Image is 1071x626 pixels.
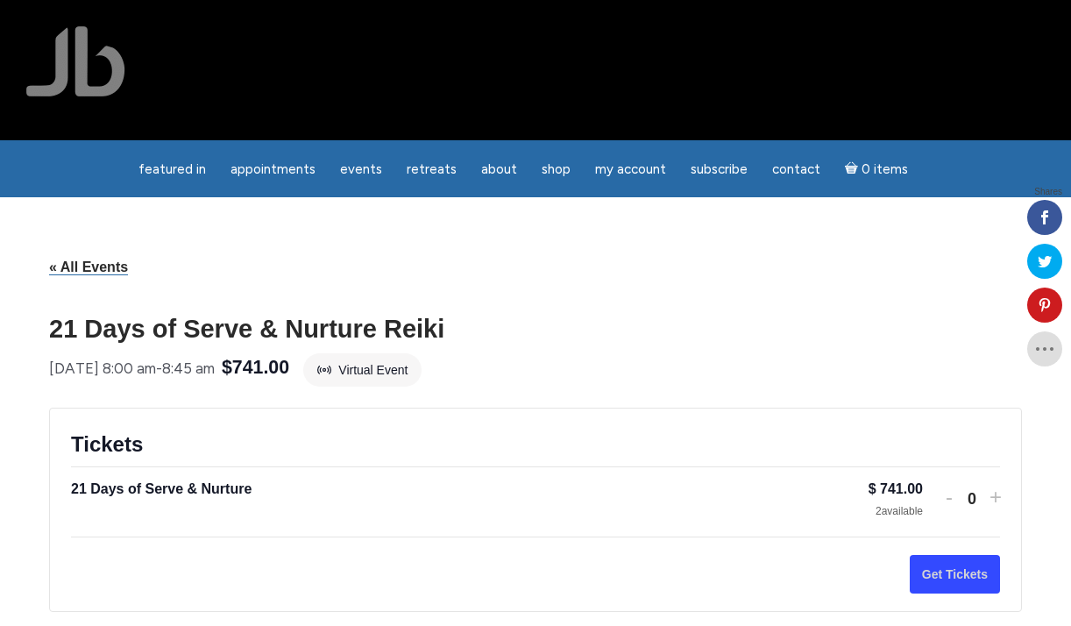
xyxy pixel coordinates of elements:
[845,161,862,177] i: Cart
[989,485,1000,509] button: +
[396,153,467,187] a: Retreats
[49,359,156,377] span: [DATE] 8:00 am
[49,260,128,275] a: « All Events
[531,153,581,187] a: Shop
[471,153,528,187] a: About
[220,153,326,187] a: Appointments
[481,161,517,177] span: About
[869,481,876,496] span: $
[585,153,677,187] a: My Account
[303,353,422,388] div: Virtual Event
[876,505,882,517] span: 2
[162,359,215,377] span: 8:45 am
[1034,188,1062,196] span: Shares
[407,161,457,177] span: Retreats
[910,555,1000,594] button: Get Tickets
[772,161,820,177] span: Contact
[49,355,215,382] div: -
[680,153,758,187] a: Subscribe
[330,153,393,187] a: Events
[880,481,923,496] span: 741.00
[691,161,748,177] span: Subscribe
[595,161,666,177] span: My Account
[138,161,206,177] span: featured in
[128,153,216,187] a: featured in
[222,352,289,383] span: $741.00
[834,151,919,187] a: Cart0 items
[231,161,316,177] span: Appointments
[944,485,954,509] button: -
[862,163,908,176] span: 0 items
[869,504,923,519] div: available
[49,317,1022,342] h1: 21 Days of Serve & Nurture Reiki
[26,26,125,96] img: Jamie Butler. The Everyday Medium
[71,430,1000,459] h2: Tickets
[71,478,869,501] div: 21 Days of Serve & Nurture
[340,161,382,177] span: Events
[762,153,831,187] a: Contact
[542,161,571,177] span: Shop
